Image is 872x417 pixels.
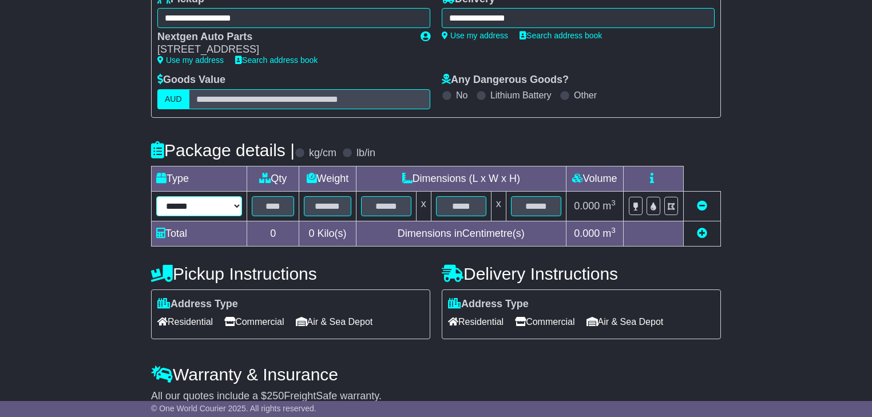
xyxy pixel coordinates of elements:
[296,313,373,331] span: Air & Sea Depot
[151,141,295,160] h4: Package details |
[448,313,504,331] span: Residential
[157,31,409,43] div: Nextgen Auto Parts
[697,228,707,239] a: Add new item
[515,313,574,331] span: Commercial
[151,264,430,283] h4: Pickup Instructions
[151,365,721,384] h4: Warranty & Insurance
[574,228,600,239] span: 0.000
[157,55,224,65] a: Use my address
[416,191,431,221] td: x
[151,404,316,413] span: © One World Courier 2025. All rights reserved.
[574,90,597,101] label: Other
[235,55,318,65] a: Search address book
[151,390,721,403] div: All our quotes include a $ FreightSafe warranty.
[442,31,508,40] a: Use my address
[299,166,356,191] td: Weight
[157,43,409,56] div: [STREET_ADDRESS]
[603,200,616,212] span: m
[586,313,664,331] span: Air & Sea Depot
[267,390,284,402] span: 250
[356,221,566,246] td: Dimensions in Centimetre(s)
[152,166,247,191] td: Type
[603,228,616,239] span: m
[157,89,189,109] label: AUD
[224,313,284,331] span: Commercial
[157,298,238,311] label: Address Type
[157,74,225,86] label: Goods Value
[611,226,616,235] sup: 3
[520,31,602,40] a: Search address book
[299,221,356,246] td: Kilo(s)
[448,298,529,311] label: Address Type
[157,313,213,331] span: Residential
[611,198,616,207] sup: 3
[247,221,299,246] td: 0
[442,74,569,86] label: Any Dangerous Goods?
[356,166,566,191] td: Dimensions (L x W x H)
[309,147,336,160] label: kg/cm
[442,264,721,283] h4: Delivery Instructions
[490,90,552,101] label: Lithium Battery
[308,228,314,239] span: 0
[566,166,623,191] td: Volume
[247,166,299,191] td: Qty
[356,147,375,160] label: lb/in
[491,191,506,221] td: x
[697,200,707,212] a: Remove this item
[152,221,247,246] td: Total
[574,200,600,212] span: 0.000
[456,90,467,101] label: No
